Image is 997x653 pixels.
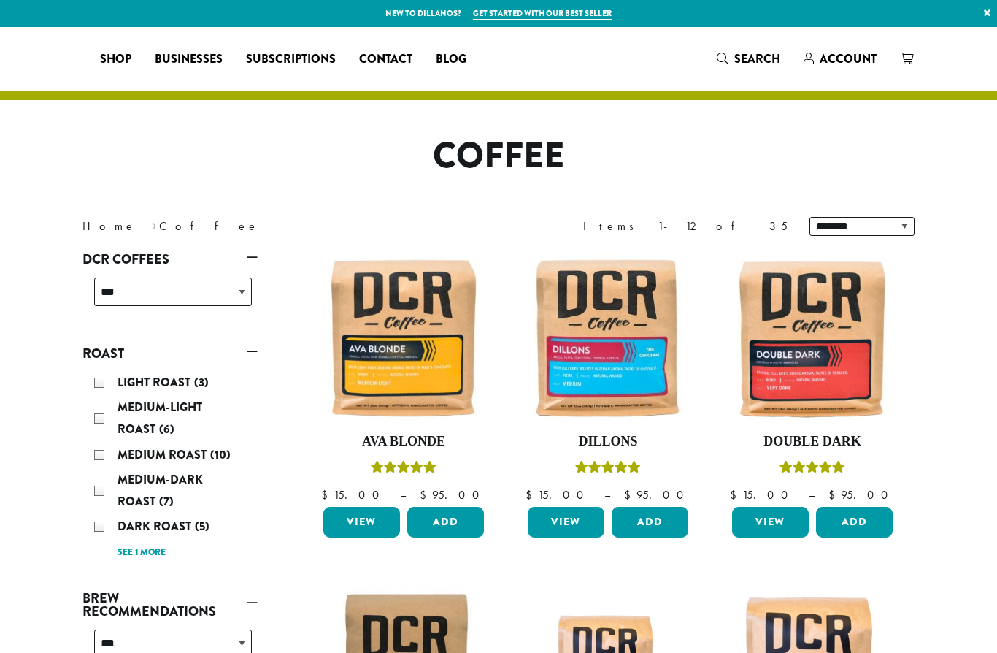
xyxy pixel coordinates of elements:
span: Contact [359,50,412,69]
a: See 1 more [118,546,166,560]
div: Rated 5.00 out of 5 [371,459,436,481]
span: Medium-Light Roast [118,399,202,438]
span: – [809,487,815,503]
span: Shop [100,50,131,69]
a: Shop [88,47,143,71]
span: Light Roast [118,374,194,391]
a: Get started with our best seller [473,7,612,20]
h4: Ava Blonde [320,434,488,450]
span: $ [828,487,841,503]
a: View [323,507,400,538]
img: Ava-Blonde-12oz-1-300x300.jpg [320,254,488,422]
span: (5) [195,518,209,535]
a: Roast [82,341,258,366]
button: Add [407,507,484,538]
a: Home [82,218,136,234]
a: Ava BlondeRated 5.00 out of 5 [320,254,488,501]
span: Medium Roast [118,446,210,463]
span: Search [734,50,780,67]
bdi: 95.00 [420,487,486,503]
a: DillonsRated 5.00 out of 5 [524,254,692,501]
bdi: 95.00 [828,487,895,503]
img: Double-Dark-12oz-300x300.jpg [728,254,896,422]
span: $ [420,487,432,503]
a: View [528,507,604,538]
span: Account [820,50,877,67]
span: (6) [159,421,174,438]
span: (3) [194,374,209,391]
span: Businesses [155,50,223,69]
div: DCR Coffees [82,272,258,324]
a: DCR Coffees [82,247,258,272]
div: Roast [82,366,258,568]
a: View [732,507,809,538]
span: › [152,213,157,235]
span: Medium-Dark Roast [118,471,203,510]
span: – [400,487,406,503]
span: $ [321,487,334,503]
button: Add [612,507,688,538]
span: Subscriptions [246,50,336,69]
span: (7) [159,493,174,510]
span: – [604,487,610,503]
span: $ [526,487,538,503]
button: Add [816,507,893,538]
span: Blog [436,50,466,69]
span: Dark Roast [118,518,195,535]
div: Rated 5.00 out of 5 [575,459,641,481]
h4: Dillons [524,434,692,450]
img: Dillons-12oz-300x300.jpg [524,254,692,422]
span: $ [624,487,636,503]
bdi: 95.00 [624,487,690,503]
span: $ [730,487,742,503]
bdi: 15.00 [321,487,386,503]
bdi: 15.00 [526,487,590,503]
nav: Breadcrumb [82,218,477,235]
a: Double DarkRated 4.50 out of 5 [728,254,896,501]
div: Items 1-12 of 35 [583,218,788,235]
bdi: 15.00 [730,487,795,503]
span: (10) [210,446,231,463]
a: Search [705,47,792,71]
h4: Double Dark [728,434,896,450]
div: Rated 4.50 out of 5 [779,459,845,481]
h1: Coffee [72,135,925,177]
a: Brew Recommendations [82,586,258,624]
